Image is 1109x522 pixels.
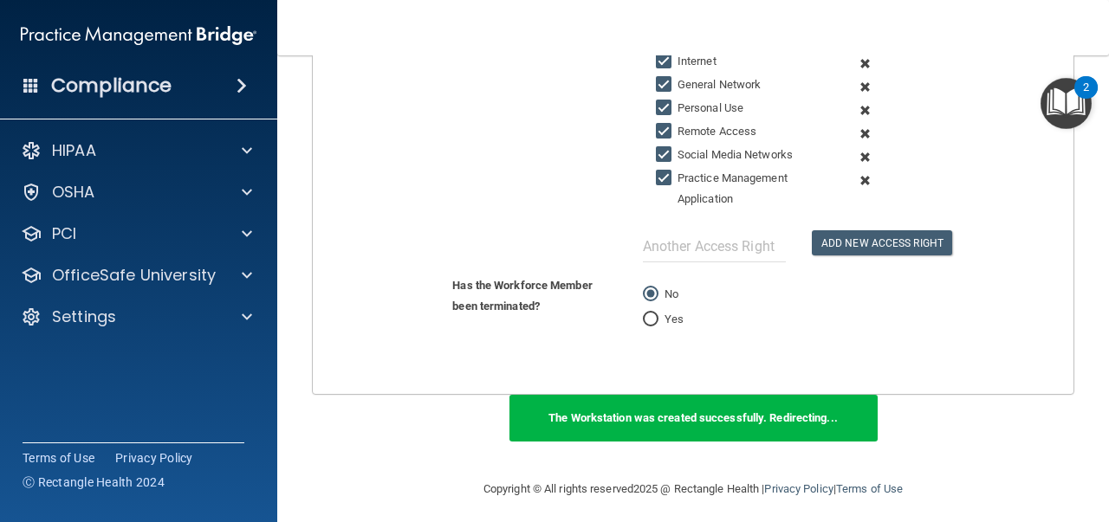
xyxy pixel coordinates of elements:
b: Has the Workforce Member been terminated? [452,279,592,313]
input: Remote Access [656,125,676,139]
button: Add New Access Right [812,230,952,255]
label: Personal Use [656,98,743,119]
label: Remote Access [656,121,756,142]
input: General Network [656,78,676,92]
input: Social Media Networks [656,148,676,162]
h4: Compliance [51,74,172,98]
label: Practice Management Application [656,168,820,209]
p: OSHA [52,182,95,203]
span: Ⓒ Rectangle Health 2024 [23,474,165,491]
input: Personal Use [656,101,676,115]
a: Terms of Use [23,449,94,467]
button: Open Resource Center, 2 new notifications [1041,78,1092,129]
b: The Workstation was created successfully. Redirecting... [548,411,838,424]
p: HIPAA [52,140,96,161]
p: Settings [52,306,116,327]
a: Privacy Policy [764,482,833,495]
a: Privacy Policy [115,449,193,467]
a: HIPAA [21,140,252,161]
a: PCI [21,223,252,244]
p: PCI [52,223,76,244]
input: Practice Management Application [656,171,676,185]
div: Copyright © All rights reserved 2025 @ Rectangle Health | | [377,461,1009,517]
input: Internet [656,55,676,68]
label: Social Media Networks [656,145,793,165]
p: OfficeSafe University [52,265,216,286]
input: No [643,288,658,301]
img: PMB logo [21,18,256,53]
input: Another Access Right [643,230,786,262]
a: OSHA [21,182,252,203]
label: Yes [643,309,684,330]
label: Internet [656,51,717,72]
div: 2 [1083,87,1089,110]
a: Settings [21,306,252,327]
a: OfficeSafe University [21,265,252,286]
label: No [643,284,678,305]
input: Yes [643,313,658,326]
label: General Network [656,74,762,95]
a: Terms of Use [836,482,903,495]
